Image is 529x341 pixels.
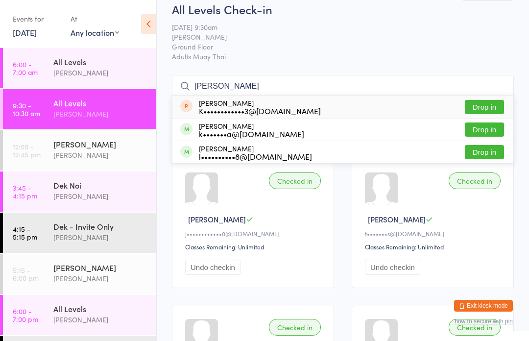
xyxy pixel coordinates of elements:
[449,172,501,189] div: Checked in
[172,75,514,97] input: Search
[365,229,504,238] div: t•••••••s@[DOMAIN_NAME]
[13,307,38,323] time: 6:00 - 7:00 pm
[53,262,148,273] div: [PERSON_NAME]
[3,89,156,129] a: 9:30 -10:30 amAll Levels[PERSON_NAME]
[13,60,38,76] time: 6:00 - 7:00 am
[172,51,514,61] span: Adults Muay Thai
[71,11,119,27] div: At
[269,172,321,189] div: Checked in
[454,300,513,312] button: Exit kiosk mode
[13,184,37,199] time: 3:45 - 4:15 pm
[188,214,246,224] span: [PERSON_NAME]
[3,48,156,88] a: 6:00 -7:00 amAll Levels[PERSON_NAME]
[269,319,321,336] div: Checked in
[71,27,119,38] div: Any location
[185,243,324,251] div: Classes Remaining: Unlimited
[199,130,304,138] div: k•••••••a@[DOMAIN_NAME]
[13,11,61,27] div: Events for
[3,130,156,170] a: 12:00 -12:45 pm[PERSON_NAME][PERSON_NAME]
[53,273,148,284] div: [PERSON_NAME]
[172,22,499,32] span: [DATE] 9:30am
[13,143,41,158] time: 12:00 - 12:45 pm
[199,99,321,115] div: [PERSON_NAME]
[172,42,499,51] span: Ground Floor
[53,56,148,67] div: All Levels
[199,152,312,160] div: l••••••••••8@[DOMAIN_NAME]
[199,145,312,160] div: [PERSON_NAME]
[13,266,39,282] time: 5:15 - 6:00 pm
[465,100,504,114] button: Drop in
[465,122,504,137] button: Drop in
[455,318,513,325] button: how to secure with pin
[465,145,504,159] button: Drop in
[13,27,37,38] a: [DATE]
[53,180,148,191] div: Dek Noi
[449,319,501,336] div: Checked in
[365,260,420,275] button: Undo checkin
[3,295,156,335] a: 6:00 -7:00 pmAll Levels[PERSON_NAME]
[53,314,148,325] div: [PERSON_NAME]
[172,1,514,17] h2: All Levels Check-in
[53,97,148,108] div: All Levels
[53,108,148,120] div: [PERSON_NAME]
[53,221,148,232] div: Dek - Invite Only
[53,67,148,78] div: [PERSON_NAME]
[3,254,156,294] a: 5:15 -6:00 pm[PERSON_NAME][PERSON_NAME]
[53,232,148,243] div: [PERSON_NAME]
[53,149,148,161] div: [PERSON_NAME]
[3,171,156,212] a: 3:45 -4:15 pmDek Noi[PERSON_NAME]
[53,303,148,314] div: All Levels
[185,260,240,275] button: Undo checkin
[199,122,304,138] div: [PERSON_NAME]
[53,191,148,202] div: [PERSON_NAME]
[172,32,499,42] span: [PERSON_NAME]
[53,139,148,149] div: [PERSON_NAME]
[13,225,37,241] time: 4:15 - 5:15 pm
[365,243,504,251] div: Classes Remaining: Unlimited
[185,229,324,238] div: j••••••••••••0@[DOMAIN_NAME]
[199,107,321,115] div: K••••••••••••3@[DOMAIN_NAME]
[13,101,40,117] time: 9:30 - 10:30 am
[368,214,426,224] span: [PERSON_NAME]
[3,213,156,253] a: 4:15 -5:15 pmDek - Invite Only[PERSON_NAME]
